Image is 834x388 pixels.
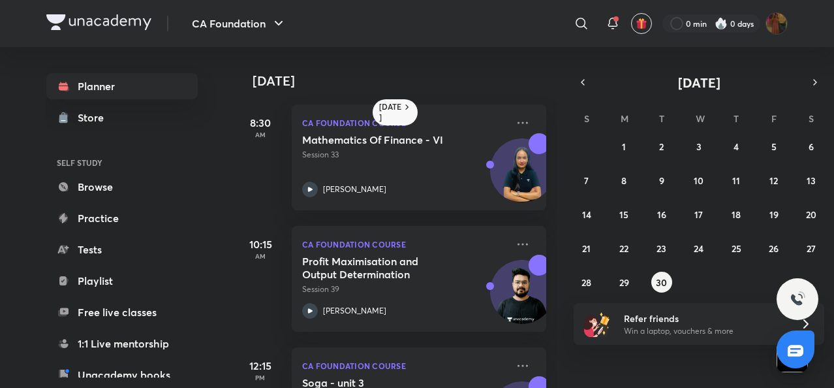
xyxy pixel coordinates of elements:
h5: 8:30 [234,115,286,131]
a: Company Logo [46,14,151,33]
abbr: September 22, 2025 [619,242,628,255]
abbr: September 10, 2025 [694,174,703,187]
h4: [DATE] [253,73,559,89]
abbr: September 13, 2025 [807,174,816,187]
p: CA Foundation Course [302,115,507,131]
img: avatar [636,18,647,29]
abbr: September 21, 2025 [582,242,591,255]
p: PM [234,374,286,381]
p: [PERSON_NAME] [323,184,386,195]
p: [PERSON_NAME] [323,305,386,317]
button: September 14, 2025 [576,204,597,225]
p: Session 39 [302,283,507,295]
button: avatar [631,13,652,34]
a: Planner [46,73,198,99]
button: September 19, 2025 [764,204,784,225]
abbr: September 24, 2025 [694,242,703,255]
div: Store [78,110,112,125]
button: September 15, 2025 [613,204,634,225]
abbr: September 15, 2025 [619,208,628,221]
img: Avatar [491,146,553,208]
button: September 7, 2025 [576,170,597,191]
a: Practice [46,205,198,231]
abbr: Wednesday [696,112,705,125]
abbr: September 28, 2025 [581,276,591,289]
p: AM [234,252,286,260]
button: September 21, 2025 [576,238,597,259]
abbr: Sunday [584,112,589,125]
abbr: September 30, 2025 [656,276,667,289]
img: Avatar [491,267,553,330]
button: September 27, 2025 [801,238,822,259]
button: September 24, 2025 [688,238,709,259]
abbr: September 8, 2025 [621,174,626,187]
abbr: September 18, 2025 [732,208,741,221]
p: Win a laptop, vouchers & more [624,325,784,337]
abbr: September 11, 2025 [732,174,740,187]
a: Free live classes [46,299,198,325]
abbr: Monday [621,112,628,125]
abbr: September 16, 2025 [657,208,666,221]
span: [DATE] [678,74,720,91]
h5: Profit Maximisation and Output Determination [302,255,465,281]
button: September 12, 2025 [764,170,784,191]
p: Session 33 [302,149,507,161]
abbr: Saturday [809,112,814,125]
h6: Refer friends [624,312,784,325]
abbr: September 29, 2025 [619,276,629,289]
abbr: September 20, 2025 [806,208,816,221]
a: Browse [46,174,198,200]
p: CA Foundation Course [302,358,507,374]
a: Playlist [46,268,198,294]
abbr: September 19, 2025 [769,208,779,221]
button: September 26, 2025 [764,238,784,259]
h5: 10:15 [234,236,286,252]
button: September 20, 2025 [801,204,822,225]
p: AM [234,131,286,138]
button: CA Foundation [184,10,294,37]
button: [DATE] [592,73,806,91]
h6: SELF STUDY [46,152,198,174]
p: CA Foundation Course [302,236,507,252]
button: September 11, 2025 [726,170,747,191]
abbr: September 7, 2025 [584,174,589,187]
img: referral [584,311,610,337]
a: Tests [46,236,198,263]
button: September 25, 2025 [726,238,747,259]
abbr: September 9, 2025 [659,174,664,187]
h5: Mathematics Of Finance - VI [302,133,465,146]
abbr: Thursday [734,112,739,125]
abbr: September 6, 2025 [809,140,814,153]
button: September 17, 2025 [688,204,709,225]
h6: [DATE] [379,102,402,123]
h5: 12:15 [234,358,286,374]
button: September 30, 2025 [651,272,672,293]
button: September 6, 2025 [801,136,822,157]
button: September 16, 2025 [651,204,672,225]
abbr: September 23, 2025 [656,242,666,255]
abbr: Tuesday [659,112,664,125]
img: streak [715,17,728,30]
abbr: September 5, 2025 [771,140,777,153]
button: September 10, 2025 [688,170,709,191]
abbr: September 4, 2025 [734,140,739,153]
abbr: September 25, 2025 [732,242,741,255]
abbr: September 14, 2025 [582,208,591,221]
button: September 8, 2025 [613,170,634,191]
abbr: September 12, 2025 [769,174,778,187]
button: September 2, 2025 [651,136,672,157]
button: September 22, 2025 [613,238,634,259]
img: Company Logo [46,14,151,30]
abbr: September 27, 2025 [807,242,816,255]
abbr: Friday [771,112,777,125]
a: 1:1 Live mentorship [46,331,198,357]
button: September 9, 2025 [651,170,672,191]
button: September 23, 2025 [651,238,672,259]
abbr: September 1, 2025 [622,140,626,153]
button: September 28, 2025 [576,272,597,293]
button: September 1, 2025 [613,136,634,157]
abbr: September 2, 2025 [659,140,664,153]
img: ttu [790,291,805,307]
button: September 3, 2025 [688,136,709,157]
button: September 4, 2025 [726,136,747,157]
